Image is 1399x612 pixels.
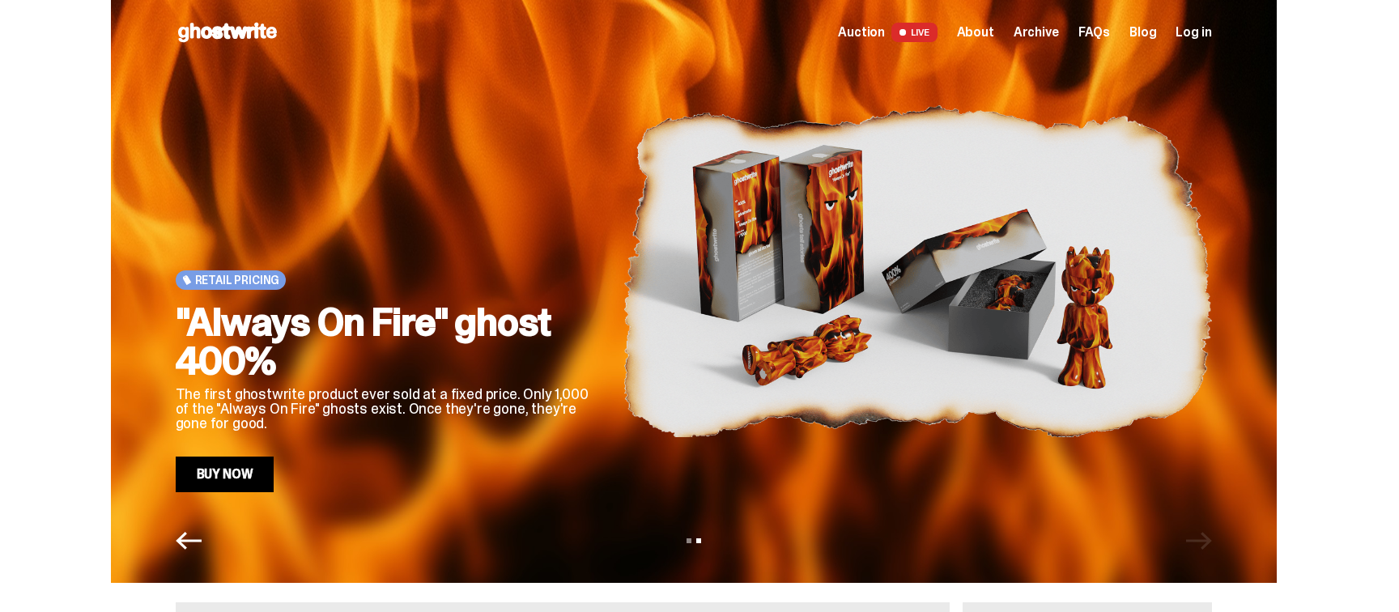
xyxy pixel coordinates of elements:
[1129,26,1156,39] a: Blog
[1078,26,1110,39] a: FAQs
[176,457,274,492] a: Buy Now
[176,303,597,380] h2: "Always On Fire" ghost 400%
[838,26,885,39] span: Auction
[687,538,691,543] button: View slide 1
[1014,26,1059,39] a: Archive
[696,538,701,543] button: View slide 2
[195,274,280,287] span: Retail Pricing
[623,50,1212,492] img: "Always On Fire" ghost 400%
[891,23,938,42] span: LIVE
[838,23,937,42] a: Auction LIVE
[176,528,202,554] button: Previous
[1176,26,1211,39] a: Log in
[957,26,994,39] a: About
[176,387,597,431] p: The first ghostwrite product ever sold at a fixed price. Only 1,000 of the "Always On Fire" ghost...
